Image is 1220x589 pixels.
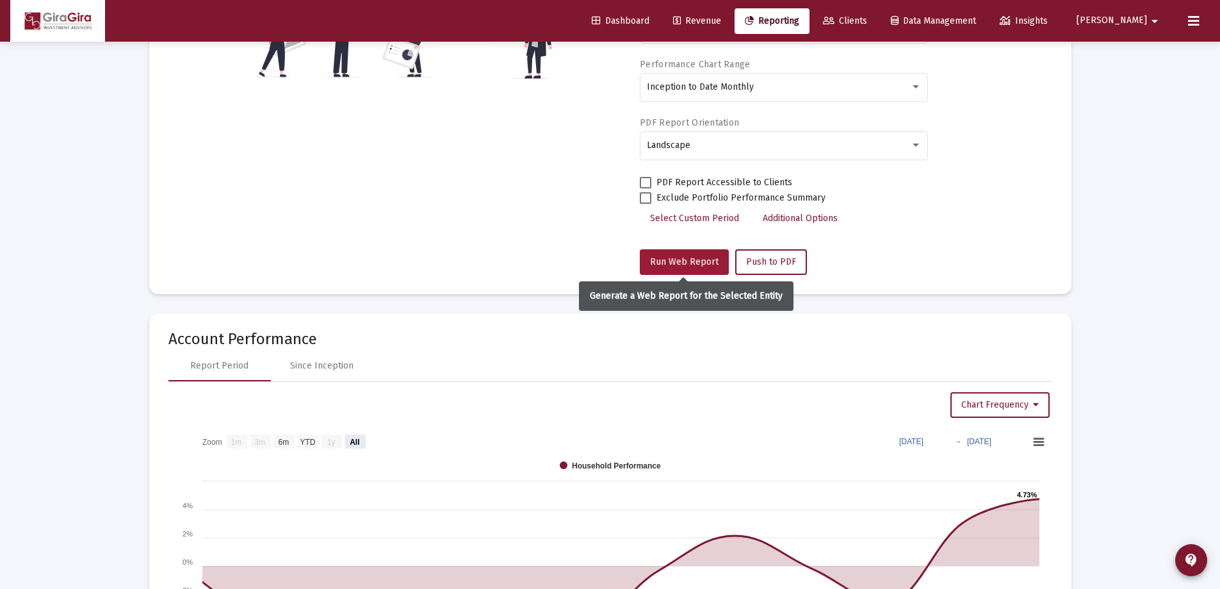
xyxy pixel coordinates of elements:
span: Inception to Date Monthly [647,81,754,92]
text: 3m [254,437,265,446]
span: Landscape [647,140,690,151]
a: Data Management [881,8,986,34]
text: All [350,437,359,446]
a: Revenue [663,8,731,34]
span: [PERSON_NAME] [1077,15,1147,26]
text: Zoom [202,437,222,446]
span: PDF Report Accessible to Clients [656,175,792,190]
a: Reporting [735,8,809,34]
span: Reporting [745,15,799,26]
span: Data Management [891,15,976,26]
div: Since Inception [290,360,354,372]
mat-card-title: Account Performance [168,333,1052,345]
text: 2% [183,530,193,538]
text: → [954,437,962,446]
button: Run Web Report [640,249,729,275]
text: 4.73% [1017,491,1037,499]
text: 0% [183,558,193,566]
label: PDF Report Orientation [640,117,739,128]
span: Select Custom Period [650,213,739,224]
span: Push to PDF [746,256,796,267]
div: Report Period [190,360,248,372]
span: Revenue [673,15,721,26]
span: Dashboard [592,15,649,26]
mat-icon: contact_support [1183,552,1199,568]
a: Insights [989,8,1058,34]
button: [PERSON_NAME] [1061,8,1178,33]
mat-icon: arrow_drop_down [1147,8,1162,34]
span: Run Web Report [650,256,719,267]
button: Push to PDF [735,249,807,275]
text: Household Performance [572,461,661,470]
a: Dashboard [582,8,660,34]
label: Performance Chart Range [640,59,750,70]
text: 6m [278,437,289,446]
span: Insights [1000,15,1048,26]
span: Exclude Portfolio Performance Summary [656,190,826,206]
span: Chart Frequency [961,399,1039,410]
img: Dashboard [20,8,95,34]
text: 1y [327,437,335,446]
text: YTD [300,437,315,446]
text: 1m [231,437,241,446]
span: Additional Options [763,213,838,224]
button: Chart Frequency [950,392,1050,418]
a: Clients [813,8,877,34]
span: Clients [823,15,867,26]
text: 4% [183,502,193,510]
text: [DATE] [967,437,991,446]
text: [DATE] [899,437,923,446]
